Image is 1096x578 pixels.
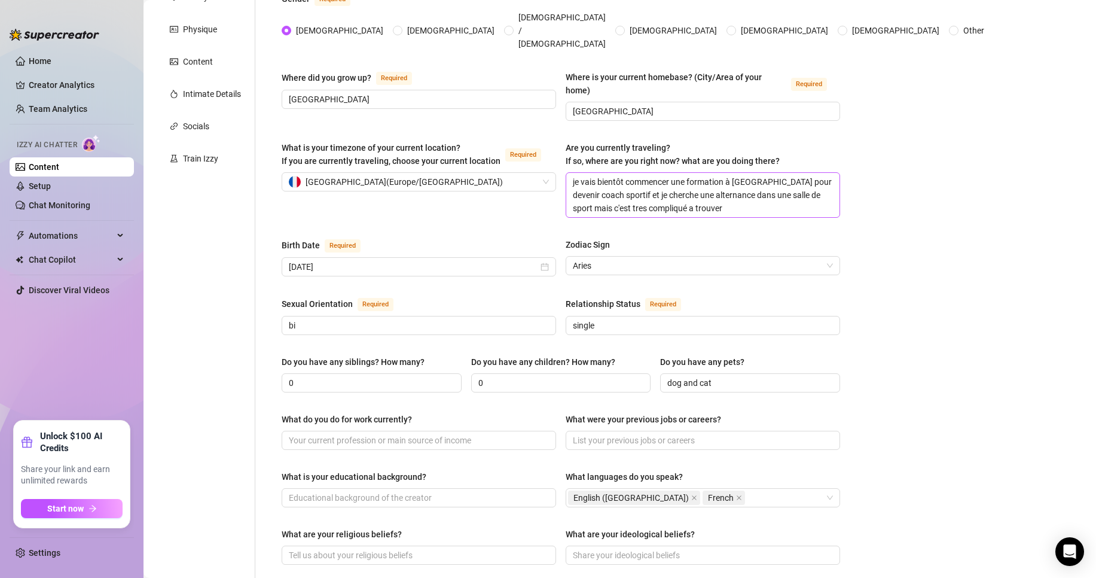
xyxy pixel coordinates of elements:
[660,355,753,369] label: Do you have any pets?
[16,255,23,264] img: Chat Copilot
[29,200,90,210] a: Chat Monitoring
[282,297,353,311] div: Sexual Orientation
[282,470,426,483] div: What is your educational background?
[282,470,435,483] label: What is your educational background?
[573,549,831,562] input: What are your ideological beliefs?
[505,148,541,162] span: Required
[21,499,123,518] button: Start nowarrow-right
[736,495,742,501] span: close
[29,104,87,114] a: Team Analytics
[289,491,547,504] input: What is your educational background?
[282,143,500,166] span: What is your timezone of your current location? If you are currently traveling, choose your curre...
[566,238,618,251] label: Zodiac Sign
[10,29,99,41] img: logo-BBDzfeDw.svg
[282,297,407,311] label: Sexual Orientation
[282,355,425,369] div: Do you have any siblings? How many?
[847,24,944,37] span: [DEMOGRAPHIC_DATA]
[566,470,691,483] label: What languages do you speak?
[183,120,209,133] div: Socials
[566,238,610,251] div: Zodiac Sign
[29,181,51,191] a: Setup
[40,430,123,454] strong: Unlock $100 AI Credits
[282,528,402,541] div: What are your religious beliefs?
[306,173,503,191] span: [GEOGRAPHIC_DATA] ( Europe/[GEOGRAPHIC_DATA] )
[402,24,499,37] span: [DEMOGRAPHIC_DATA]
[170,122,178,130] span: link
[291,24,388,37] span: [DEMOGRAPHIC_DATA]
[282,413,420,426] label: What do you do for work currently?
[791,78,827,91] span: Required
[376,72,412,85] span: Required
[566,413,729,426] label: What were your previous jobs or careers?
[566,528,703,541] label: What are your ideological beliefs?
[21,464,123,487] span: Share your link and earn unlimited rewards
[88,504,97,513] span: arrow-right
[282,239,320,252] div: Birth Date
[82,135,100,152] img: AI Chatter
[289,319,547,332] input: Sexual Orientation
[703,491,745,505] span: French
[566,470,683,483] div: What languages do you speak?
[17,139,77,151] span: Izzy AI Chatter
[573,257,833,275] span: Aries
[566,71,840,97] label: Where is your current homebase? (City/Area of your home)
[289,549,547,562] input: What are your religious beliefs?
[29,250,114,269] span: Chat Copilot
[183,87,241,101] div: Intimate Details
[573,434,831,447] input: What were your previous jobs or careers?
[289,260,538,273] input: Birth Date
[566,297,640,311] div: Relationship Status
[958,24,989,37] span: Other
[566,413,721,426] div: What were your previous jobs or careers?
[566,71,786,97] div: Where is your current homebase? (City/Area of your home)
[282,71,425,85] label: Where did you grow up?
[29,548,60,558] a: Settings
[325,239,361,253] span: Required
[573,105,831,118] input: Where is your current homebase? (City/Area of your home)
[289,434,547,447] input: What do you do for work currently?
[471,355,615,369] div: Do you have any children? How many?
[691,495,697,501] span: close
[282,71,371,84] div: Where did you grow up?
[289,176,301,188] img: fr
[29,75,124,95] a: Creator Analytics
[170,90,178,98] span: fire
[170,25,178,34] span: idcard
[736,24,833,37] span: [DEMOGRAPHIC_DATA]
[747,491,750,505] input: What languages do you speak?
[282,413,412,426] div: What do you do for work currently?
[625,24,722,37] span: [DEMOGRAPHIC_DATA]
[566,143,780,166] span: Are you currently traveling? If so, where are you right now? what are you doing there?
[29,226,114,245] span: Automations
[21,436,33,448] span: gift
[645,298,681,311] span: Required
[471,355,624,369] label: Do you have any children? How many?
[573,319,831,332] input: Relationship Status
[568,491,700,505] span: English (US)
[29,162,59,172] a: Content
[29,56,51,66] a: Home
[1055,537,1084,566] div: Open Intercom Messenger
[282,528,410,541] label: What are your religious beliefs?
[170,57,178,66] span: picture
[29,285,109,295] a: Discover Viral Videos
[514,11,610,50] span: [DEMOGRAPHIC_DATA] / [DEMOGRAPHIC_DATA]
[183,55,213,68] div: Content
[358,298,393,311] span: Required
[289,376,452,390] input: Do you have any siblings? How many?
[566,297,694,311] label: Relationship Status
[708,491,734,504] span: French
[183,23,217,36] div: Physique
[660,355,744,369] div: Do you have any pets?
[667,376,831,390] input: Do you have any pets?
[566,173,839,217] textarea: je vais bientôt commencer une formation à [GEOGRAPHIC_DATA] pour devenir coach sportif et je cher...
[16,231,25,241] span: thunderbolt
[289,93,547,106] input: Where did you grow up?
[573,491,689,504] span: English ([GEOGRAPHIC_DATA])
[183,152,218,165] div: Train Izzy
[170,154,178,163] span: experiment
[282,238,374,253] label: Birth Date
[47,504,84,513] span: Start now
[282,355,433,369] label: Do you have any siblings? How many?
[478,376,642,390] input: Do you have any children? How many?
